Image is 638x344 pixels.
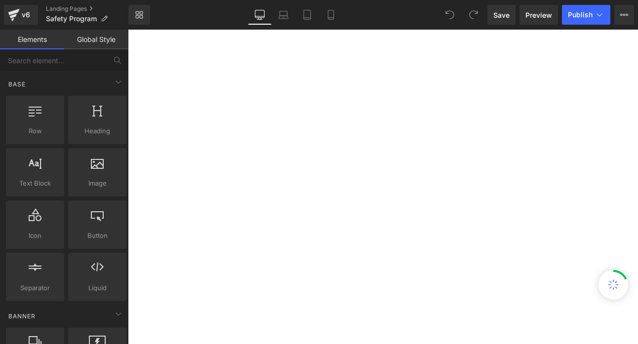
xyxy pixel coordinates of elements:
[519,5,558,25] a: Preview
[71,230,123,241] span: Button
[64,30,128,49] a: Global Style
[9,283,61,293] span: Separator
[9,126,61,136] span: Row
[295,5,319,25] a: Tablet
[440,5,460,25] button: Undo
[20,8,32,21] div: v6
[7,79,27,89] span: Base
[525,10,552,20] span: Preview
[71,283,123,293] span: Liquid
[464,5,483,25] button: Redo
[562,5,610,25] button: Publish
[128,5,150,25] a: New Library
[9,230,61,241] span: Icon
[46,5,128,13] a: Landing Pages
[9,178,61,189] span: Text Block
[4,5,38,25] a: v6
[319,5,343,25] a: Mobile
[46,15,97,23] span: Safety Program
[248,5,272,25] a: Desktop
[493,10,510,20] span: Save
[272,5,295,25] a: Laptop
[614,5,634,25] button: More
[568,11,593,19] span: Publish
[71,126,123,136] span: Heading
[7,311,37,321] span: Banner
[71,178,123,189] span: Image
